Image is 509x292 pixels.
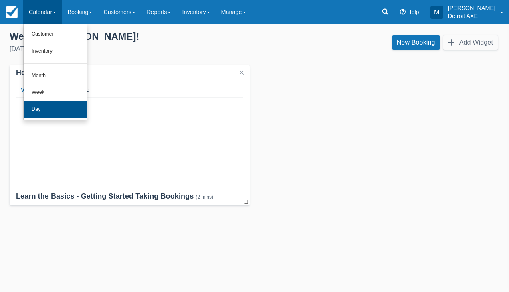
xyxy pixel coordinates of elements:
div: [DATE] [10,44,248,54]
ul: Calendar [23,24,87,120]
span: Help [407,9,419,15]
div: Learn the Basics - Getting Started Taking Bookings [16,192,243,202]
p: [PERSON_NAME] [448,4,495,12]
div: Welcome , [PERSON_NAME] ! [10,30,248,43]
div: Video [16,81,41,98]
a: Week [24,84,87,101]
div: M [430,6,443,19]
div: (2 mins) [196,194,213,200]
a: Day [24,101,87,118]
p: Detroit AXE [448,12,495,20]
button: Add Widget [443,35,498,50]
a: New Booking [392,35,440,50]
img: checkfront-main-nav-mini-logo.png [6,6,18,18]
i: Help [400,9,406,15]
a: Inventory [24,43,87,60]
a: Customer [24,26,87,43]
a: Month [24,67,87,84]
div: Helpdesk [16,68,48,77]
